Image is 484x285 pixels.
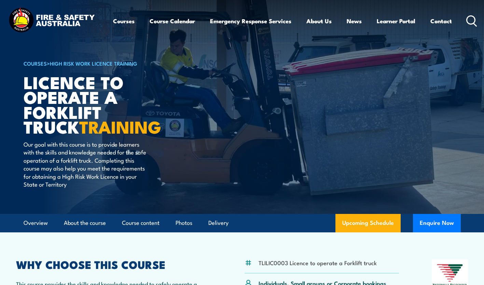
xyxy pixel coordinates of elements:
li: TLILIC0003 Licence to operate a Forklift truck [259,259,377,267]
a: About Us [306,12,332,30]
a: Photos [176,214,192,232]
a: About the course [64,214,106,232]
a: Courses [113,12,135,30]
a: Overview [24,214,48,232]
h6: > [24,59,192,67]
a: News [347,12,362,30]
a: Course Calendar [150,12,195,30]
a: Upcoming Schedule [335,214,401,232]
p: Our goal with this course is to provide learners with the skills and knowledge needed for the saf... [24,140,148,188]
a: Course content [122,214,160,232]
h2: WHY CHOOSE THIS COURSE [16,259,212,269]
a: Delivery [208,214,229,232]
button: Enquire Now [413,214,461,232]
a: High Risk Work Licence Training [50,59,137,67]
h1: Licence to operate a forklift truck [24,74,192,134]
a: COURSES [24,59,47,67]
a: Learner Portal [377,12,415,30]
strong: TRAINING [79,113,161,139]
a: Contact [430,12,452,30]
a: Emergency Response Services [210,12,291,30]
